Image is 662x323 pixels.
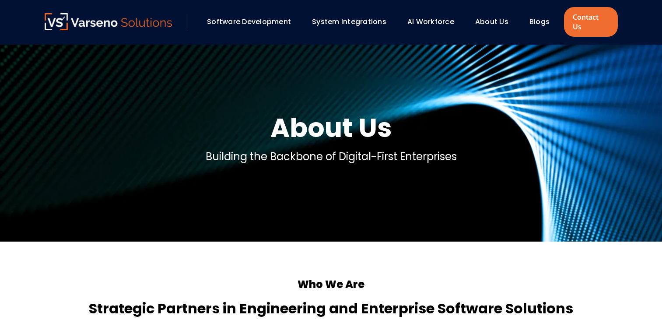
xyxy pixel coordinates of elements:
p: Building the Backbone of Digital-First Enterprises [206,149,457,165]
div: Blogs [525,14,562,29]
div: Software Development [203,14,303,29]
h1: About Us [270,110,392,145]
div: About Us [471,14,521,29]
div: AI Workforce [403,14,466,29]
a: System Integrations [312,17,386,27]
a: AI Workforce [407,17,454,27]
img: Varseno Solutions – Product Engineering & IT Services [45,13,172,30]
h5: Who We Are [45,277,618,292]
a: Blogs [529,17,550,27]
a: Software Development [207,17,291,27]
a: Contact Us [564,7,617,37]
div: System Integrations [308,14,399,29]
a: About Us [475,17,508,27]
a: Varseno Solutions – Product Engineering & IT Services [45,13,172,31]
h4: Strategic Partners in Engineering and Enterprise Software Solutions [45,298,618,319]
